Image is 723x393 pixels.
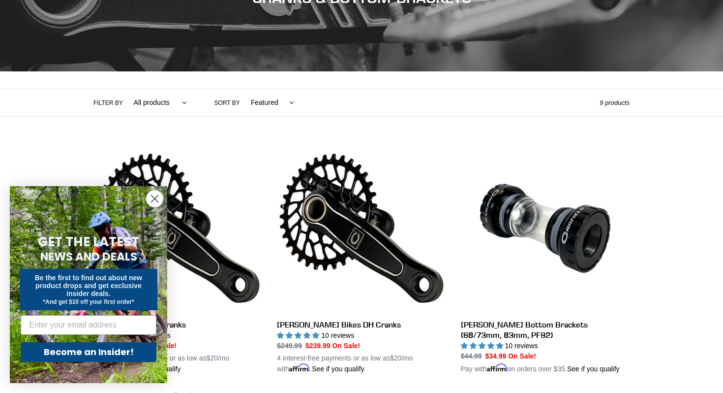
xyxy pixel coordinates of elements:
[21,315,156,335] input: Enter your email address
[214,98,240,107] label: Sort by
[40,249,137,264] span: NEWS AND DEALS
[93,98,123,107] label: Filter by
[146,190,163,207] button: Close dialog
[21,342,156,362] button: Become an Insider!
[35,274,143,297] span: Be the first to find out about new product drops and get exclusive insider deals.
[600,99,630,106] span: 9 products
[43,298,134,305] span: *And get $10 off your first order*
[38,233,139,251] span: GET THE LATEST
